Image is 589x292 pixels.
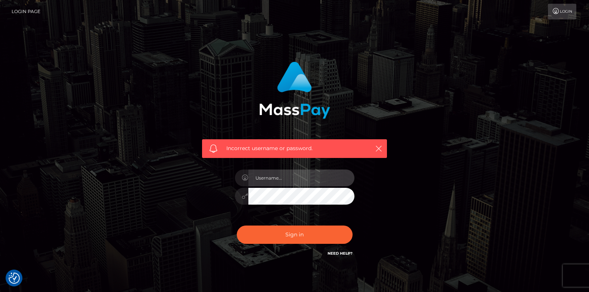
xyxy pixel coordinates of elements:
a: Login [548,4,576,19]
a: Need Help? [328,251,353,256]
input: Username... [248,170,354,186]
img: MassPay Login [259,62,330,119]
span: Incorrect username or password. [226,145,363,152]
img: Revisit consent button [9,273,20,284]
a: Login Page [12,4,40,19]
button: Consent Preferences [9,273,20,284]
button: Sign in [237,226,353,244]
